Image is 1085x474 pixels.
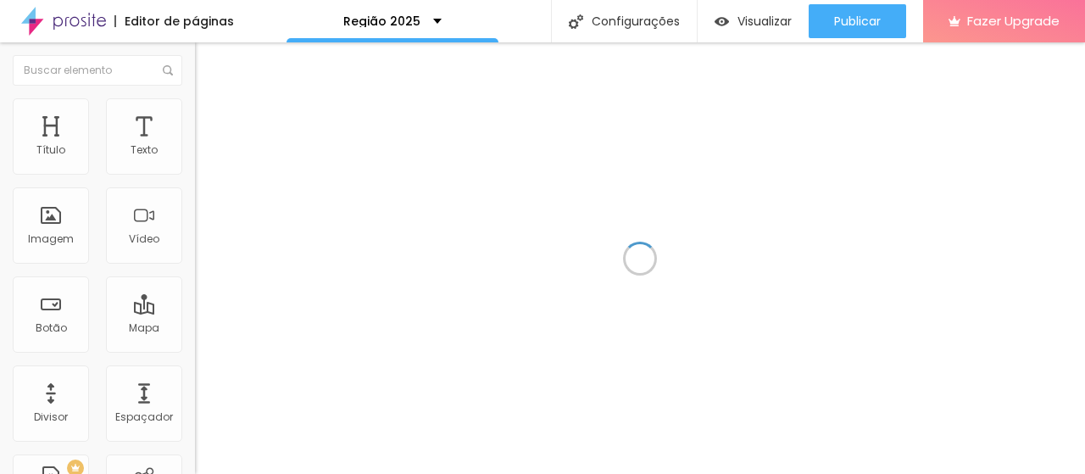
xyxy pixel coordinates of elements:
div: Mapa [129,322,159,334]
img: view-1.svg [715,14,729,29]
div: Vídeo [129,233,159,245]
div: Texto [131,144,158,156]
div: Botão [36,322,67,334]
div: Título [36,144,65,156]
span: Visualizar [737,14,792,28]
img: Icone [163,65,173,75]
button: Visualizar [698,4,809,38]
span: Publicar [834,14,881,28]
div: Imagem [28,233,74,245]
span: Fazer Upgrade [967,14,1060,28]
div: Editor de páginas [114,15,234,27]
div: Espaçador [115,411,173,423]
button: Publicar [809,4,906,38]
div: Divisor [34,411,68,423]
img: Icone [569,14,583,29]
input: Buscar elemento [13,55,182,86]
p: Região 2025 [343,15,420,27]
